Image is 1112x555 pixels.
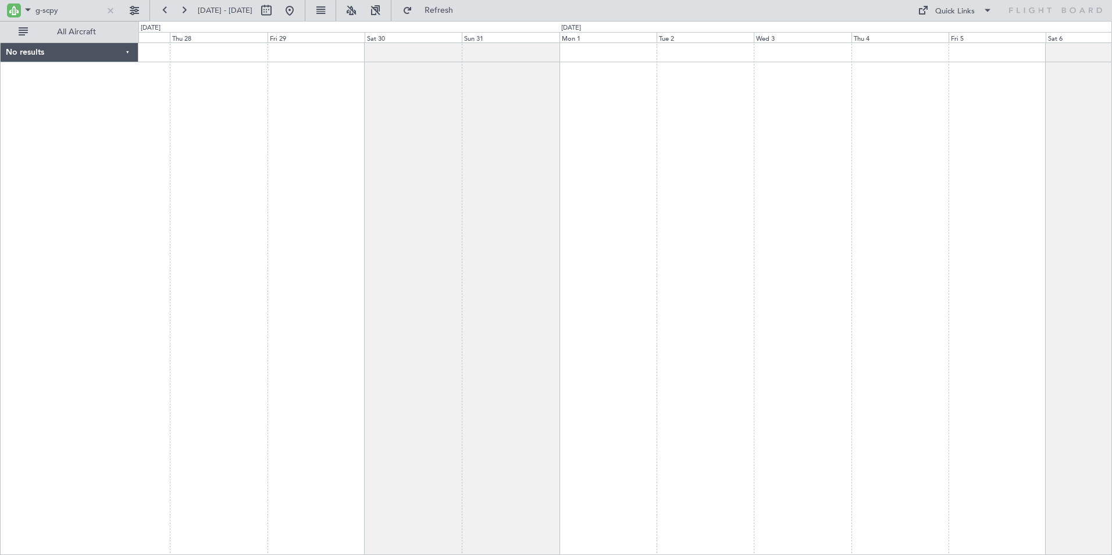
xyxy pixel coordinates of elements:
[35,2,102,19] input: A/C (Reg. or Type)
[657,32,754,42] div: Tue 2
[754,32,851,42] div: Wed 3
[851,32,949,42] div: Thu 4
[935,6,975,17] div: Quick Links
[198,5,252,16] span: [DATE] - [DATE]
[268,32,365,42] div: Fri 29
[170,32,267,42] div: Thu 28
[13,23,126,41] button: All Aircraft
[462,32,559,42] div: Sun 31
[559,32,657,42] div: Mon 1
[415,6,464,15] span: Refresh
[397,1,467,20] button: Refresh
[365,32,462,42] div: Sat 30
[949,32,1046,42] div: Fri 5
[912,1,998,20] button: Quick Links
[561,23,581,33] div: [DATE]
[141,23,161,33] div: [DATE]
[30,28,123,36] span: All Aircraft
